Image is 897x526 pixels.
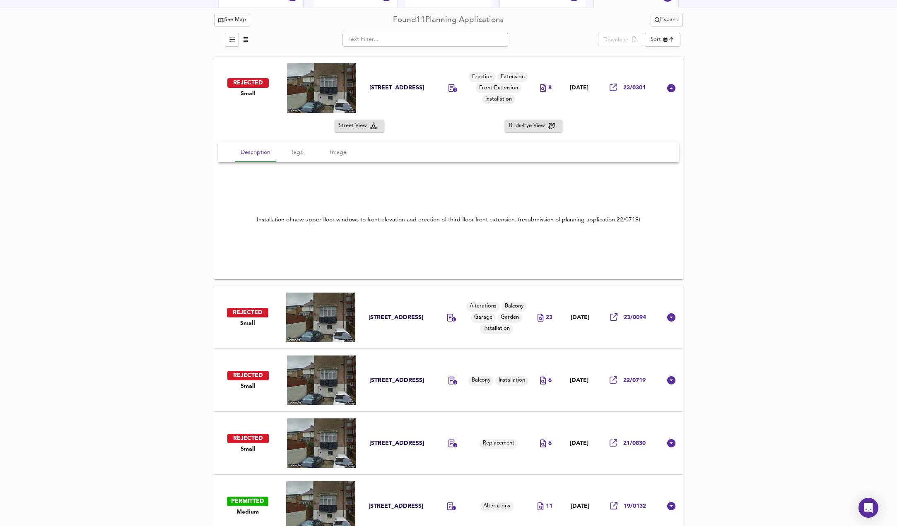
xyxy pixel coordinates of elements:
div: Installation of new upper floor windows to front elevation and erection of third floor front exte... [257,216,640,224]
svg: Show Details [666,438,676,448]
span: 23/0094 [624,314,646,322]
div: Installation of first floor glass balcony to front, application of render to rear wall and garage... [447,314,456,323]
div: Balcony [468,376,494,386]
span: Alterations [466,303,500,310]
div: Found 11 Planning Applications [393,14,504,26]
span: Small [240,319,255,327]
div: [STREET_ADDRESS] [369,502,427,510]
div: Front Extension [476,83,521,93]
div: Open Intercom Messenger [858,498,878,518]
span: Small [241,445,256,453]
span: Front Extension [476,84,521,92]
div: Installation [480,324,513,334]
svg: Show Details [666,375,676,385]
div: Extension [497,72,528,82]
span: 6 [548,377,552,384]
div: REJECTED [227,434,269,443]
div: REJECTED [227,78,269,88]
span: [DATE] [570,84,588,91]
span: 23/0301 [623,84,646,92]
div: REJECTEDSmall[STREET_ADDRESS]AlterationsBalconyGarageGardenInstallation23[DATE]23/0094 [214,286,683,349]
div: REJECTED [227,371,269,380]
span: 23 [546,314,552,322]
span: 11 [546,502,552,510]
span: See Map [218,15,246,25]
span: Replacement [480,440,518,447]
div: split button [598,33,643,47]
span: Description [240,147,271,158]
img: streetview [287,418,356,468]
span: [DATE] [570,440,588,447]
div: Garden [497,313,522,323]
span: Street View [339,121,370,131]
span: Garage [471,314,496,322]
span: [DATE] [571,503,589,510]
span: Expand [655,15,679,25]
button: Expand [651,14,683,26]
div: REJECTEDSmall[STREET_ADDRESS]Replacement6[DATE]21/0830 [214,412,683,475]
span: 21/0830 [623,440,646,447]
svg: Show Details [666,312,676,322]
button: See Map [214,14,250,26]
span: Small [241,382,256,390]
div: Alterations [480,502,514,512]
div: REJECTEDSmall[STREET_ADDRESS]ErectionExtensionFront ExtensionInstallation8[DATE]23/0301 [214,57,683,120]
span: Medium [236,508,259,516]
div: External works to 3rd floor to include new render and replacement windows. [448,440,458,449]
input: Text Filter... [342,33,508,47]
img: streetview [287,63,356,113]
span: Tags [281,147,313,158]
div: Sort [645,33,680,47]
span: Small [241,90,256,98]
div: Sort [651,36,661,43]
div: REJECTEDSmall[STREET_ADDRESS]ErectionExtensionFront ExtensionInstallation8[DATE]23/0301 [214,120,683,280]
img: streetview [287,355,356,405]
img: streetview [286,293,355,342]
span: [DATE] [570,377,588,384]
span: 22/0719 [623,377,646,384]
span: 6 [548,440,552,447]
span: Garden [497,314,522,322]
div: PERMITTED [227,497,268,506]
span: Installation [495,377,528,384]
span: Alterations [480,502,514,510]
span: Installation [480,325,513,333]
span: Balcony [502,303,527,310]
svg: Show Details [666,501,676,511]
div: Balcony [502,302,527,312]
span: Birds-Eye View [509,121,548,131]
span: Erection [469,73,496,81]
div: [STREET_ADDRESS] [369,314,427,322]
div: REJECTEDSmall[STREET_ADDRESS]BalconyInstallation6[DATE]22/0719 [214,349,683,412]
span: [DATE] [571,314,589,321]
div: [STREET_ADDRESS] [369,440,427,447]
div: Erection [469,72,496,82]
div: Installation [495,376,528,386]
div: REJECTED [227,308,268,317]
button: Street View [335,120,384,132]
div: Installation of new upper floor windows to front elevation and formation of third floor front fac... [448,377,458,386]
span: 8 [548,84,552,92]
span: Installation [482,96,515,103]
button: Birds-Eye View [505,120,562,132]
div: [STREET_ADDRESS] [369,84,427,92]
div: split button [651,14,683,26]
div: Alterations [466,302,500,312]
div: Installation [482,94,515,104]
svg: Show Details [666,83,676,93]
span: 19/0132 [624,502,646,510]
span: Balcony [468,377,494,384]
span: Extension [497,73,528,81]
div: Garage [471,313,496,323]
div: [STREET_ADDRESS] [369,377,427,384]
div: Replacement [480,439,518,449]
div: Installation of new upper floor windows to front elevation and erection of third floor front exte... [448,84,458,94]
span: Image [323,147,354,158]
div: Use of hotel as a single holiday letting unit with associated external alterations to the front e... [447,502,456,512]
